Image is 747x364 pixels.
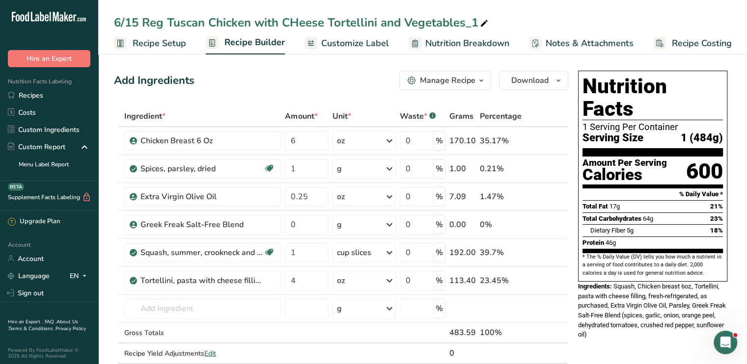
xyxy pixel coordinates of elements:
div: EN [70,270,90,282]
div: Tortellini, pasta with cheese filling, fresh-refrigerated, as purchased [140,275,263,286]
span: Squash, Chicken breast 6oz, Tortellini, pasta with cheese filling, fresh-refrigerated, as purchas... [578,283,726,338]
iframe: Intercom live chat [714,331,737,354]
span: Download [511,75,549,86]
section: * The % Daily Value (DV) tells you how much a nutrient in a serving of food contributes to a dail... [582,253,723,277]
div: g [337,163,342,175]
div: oz [337,135,345,147]
div: 6/15 Reg Tuscan Chicken with CHeese Tortellini and Vegetables_1 [114,14,490,31]
div: 600 [686,158,723,184]
div: Calories [582,168,667,182]
span: Dietary Fiber [590,227,625,234]
span: Recipe Setup [133,37,186,50]
a: Privacy Policy [55,325,86,332]
div: oz [337,191,345,203]
span: 23% [710,215,723,222]
a: FAQ . [45,318,56,325]
button: Hire an Expert [8,50,90,67]
div: 1.00 [449,163,476,175]
div: cup slices [337,247,371,259]
section: % Daily Value * [582,188,723,200]
a: About Us . [8,318,78,332]
div: Spices, parsley, dried [140,163,263,175]
span: Protein [582,239,604,246]
span: 17g [609,203,620,210]
span: 18% [710,227,723,234]
a: Terms & Conditions . [8,325,55,332]
span: Grams [449,110,473,122]
div: Manage Recipe [420,75,475,86]
a: Nutrition Breakdown [409,32,509,54]
a: Recipe Costing [653,32,732,54]
div: 100% [480,327,522,338]
div: Upgrade Plan [8,217,60,227]
span: Customize Label [321,37,389,50]
div: Waste [400,110,436,122]
a: Customize Label [304,32,389,54]
div: BETA [8,183,24,191]
div: Add Ingredients [114,73,194,89]
div: 0 [449,347,476,359]
span: Recipe Builder [224,36,285,49]
div: Chicken Breast 6 Oz [140,135,263,147]
div: Powered By FoodLabelMaker © 2025 All Rights Reserved [8,347,90,359]
span: Notes & Attachments [546,37,634,50]
span: Total Carbohydrates [582,215,641,222]
span: 64g [643,215,653,222]
div: 483.59 [449,327,476,338]
span: Amount [285,110,317,122]
div: Greek Freak Salt-Free Blend [140,219,263,231]
div: 113.40 [449,275,476,286]
div: 23.45% [480,275,522,286]
span: Nutrition Breakdown [425,37,509,50]
h1: Nutrition Facts [582,75,723,120]
span: Total Fat [582,203,608,210]
div: Squash, summer, crookneck and straightneck, frozen, cooked, boiled, drained, without salt [140,247,263,259]
div: 0.00 [449,219,476,231]
input: Add Ingredient [124,299,281,318]
span: Recipe Costing [672,37,732,50]
span: Serving Size [582,132,643,144]
a: Language [8,267,50,285]
div: Custom Report [8,142,65,152]
div: 0.21% [480,163,522,175]
button: Download [499,71,568,90]
div: Gross Totals [124,328,281,338]
span: Unit [332,110,351,122]
div: g [337,303,342,314]
span: 1 (484g) [681,132,723,144]
div: 35.17% [480,135,522,147]
a: Recipe Builder [206,31,285,55]
span: 5g [627,227,634,234]
span: 46g [606,239,616,246]
span: Ingredient [124,110,166,122]
span: Ingredients: [578,283,612,290]
a: Hire an Expert . [8,318,43,325]
a: Notes & Attachments [529,32,634,54]
div: 1 Serving Per Container [582,122,723,132]
div: Recipe Yield Adjustments [124,348,281,359]
div: 1.47% [480,191,522,203]
div: Extra Virgin Olive Oil [140,191,263,203]
div: 192.00 [449,247,476,259]
div: 7.09 [449,191,476,203]
div: 39.7% [480,247,522,259]
button: Manage Recipe [399,71,491,90]
div: oz [337,275,345,286]
div: 0% [480,219,522,231]
span: 21% [710,203,723,210]
div: Amount Per Serving [582,158,667,168]
div: 170.10 [449,135,476,147]
span: Edit [204,349,216,358]
a: Recipe Setup [114,32,186,54]
span: Percentage [480,110,522,122]
div: g [337,219,342,231]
